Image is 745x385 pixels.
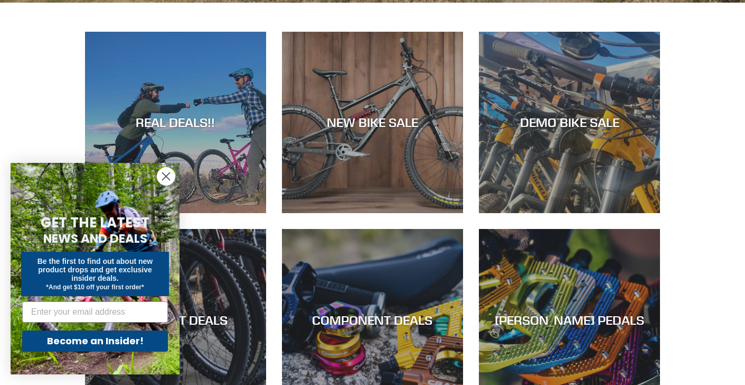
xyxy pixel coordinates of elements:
[22,301,168,323] input: Enter your email address
[37,257,153,282] span: Be the first to find out about new product drops and get exclusive insider deals.
[43,230,147,247] span: NEWS AND DEALS
[157,167,175,186] button: Close dialog
[46,283,144,291] span: *And get $10 off your first order*
[85,115,266,130] div: REAL DEALS!!
[41,213,149,232] span: GET THE LATEST
[479,115,660,130] div: DEMO BIKE SALE
[282,312,463,327] div: COMPONENT DEALS
[282,115,463,130] div: NEW BIKE SALE
[282,32,463,213] a: NEW BIKE SALE
[479,312,660,327] div: [PERSON_NAME] PEDALS
[85,32,266,213] a: REAL DEALS!!
[479,32,660,213] a: DEMO BIKE SALE
[22,331,168,352] button: Become an Insider!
